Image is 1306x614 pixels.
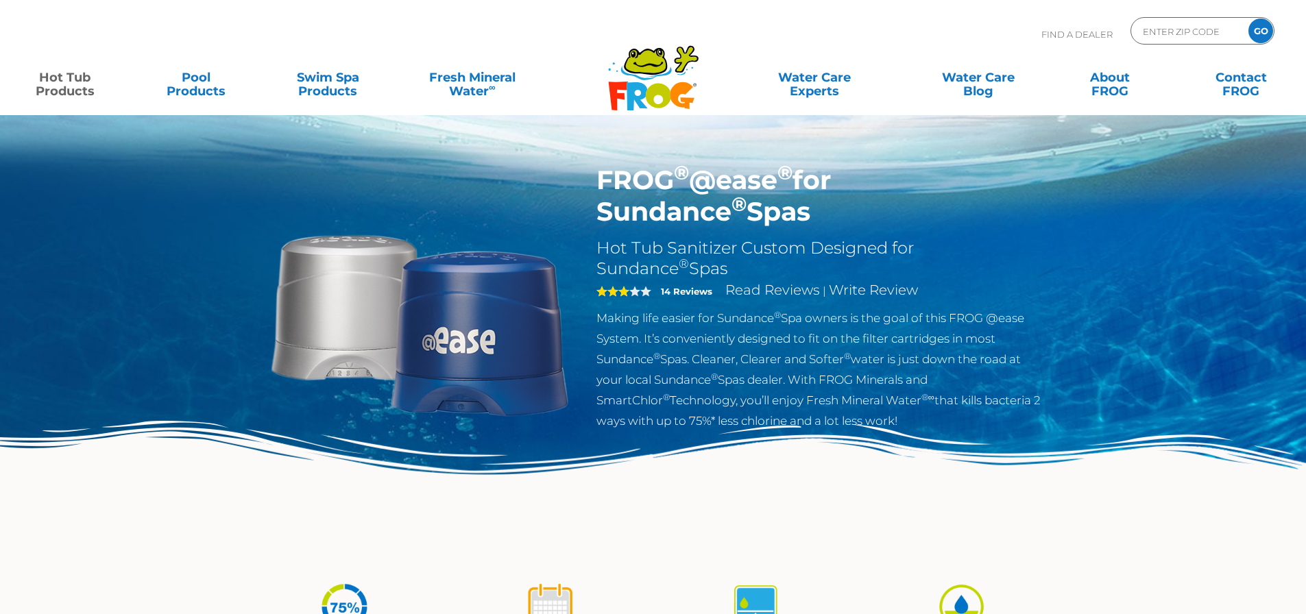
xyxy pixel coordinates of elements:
[1190,64,1292,91] a: ContactFROG
[14,64,116,91] a: Hot TubProducts
[725,282,820,298] a: Read Reviews
[601,27,706,111] img: Frog Products Logo
[674,160,689,184] sup: ®
[596,308,1044,431] p: Making life easier for Sundance Spa owners is the goal of this FROG @ease System. It’s convenient...
[263,164,577,478] img: Sundance-cartridges-2.png
[731,64,897,91] a: Water CareExperts
[596,164,1044,228] h1: FROG @ease for Sundance Spas
[823,284,826,297] span: |
[277,64,379,91] a: Swim SpaProducts
[921,392,934,402] sup: ®∞
[777,160,793,184] sup: ®
[711,371,718,382] sup: ®
[145,64,247,91] a: PoolProducts
[844,351,851,361] sup: ®
[408,64,536,91] a: Fresh MineralWater∞
[1059,64,1161,91] a: AboutFROG
[661,286,712,297] strong: 14 Reviews
[489,82,496,93] sup: ∞
[596,238,1044,279] h2: Hot Tub Sanitizer Custom Designed for Sundance Spas
[1041,17,1113,51] p: Find A Dealer
[774,310,781,320] sup: ®
[653,351,660,361] sup: ®
[679,256,689,271] sup: ®
[731,192,747,216] sup: ®
[927,64,1029,91] a: Water CareBlog
[1248,19,1273,43] input: GO
[596,286,629,297] span: 3
[829,282,918,298] a: Write Review
[663,392,670,402] sup: ®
